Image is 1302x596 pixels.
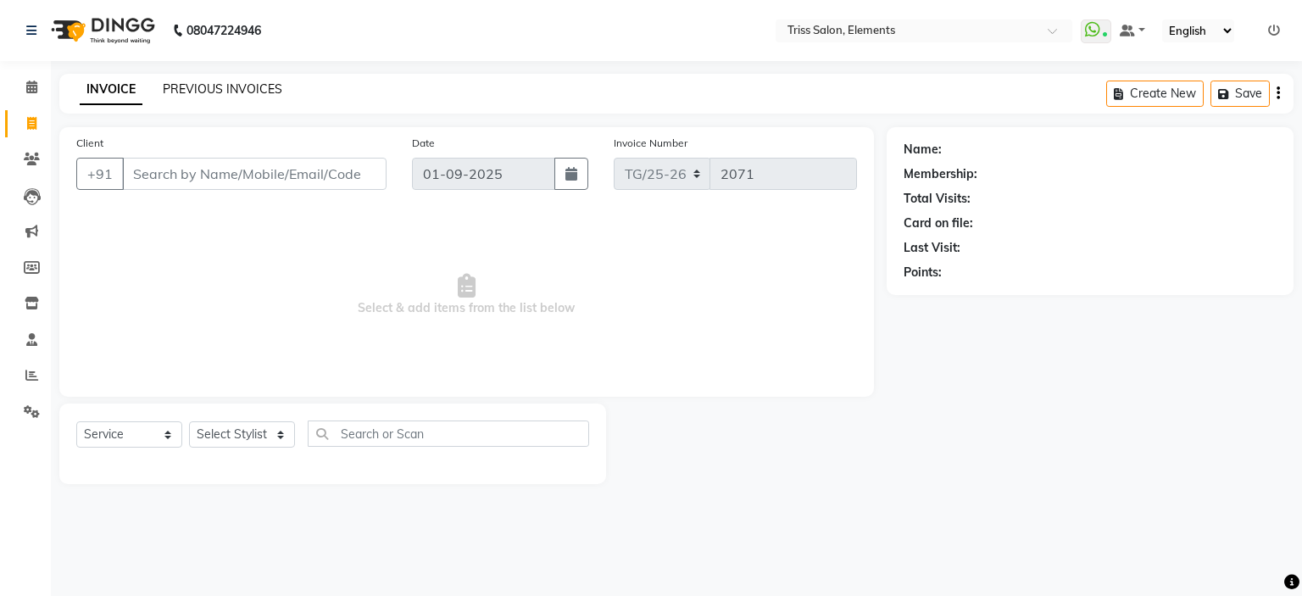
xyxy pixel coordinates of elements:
[1106,81,1204,107] button: Create New
[186,7,261,54] b: 08047224946
[308,421,589,447] input: Search or Scan
[43,7,159,54] img: logo
[122,158,387,190] input: Search by Name/Mobile/Email/Code
[80,75,142,105] a: INVOICE
[163,81,282,97] a: PREVIOUS INVOICES
[76,136,103,151] label: Client
[412,136,435,151] label: Date
[904,239,960,257] div: Last Visit:
[904,165,977,183] div: Membership:
[904,141,942,159] div: Name:
[904,214,973,232] div: Card on file:
[1210,81,1270,107] button: Save
[614,136,687,151] label: Invoice Number
[904,264,942,281] div: Points:
[76,158,124,190] button: +91
[76,210,857,380] span: Select & add items from the list below
[904,190,971,208] div: Total Visits:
